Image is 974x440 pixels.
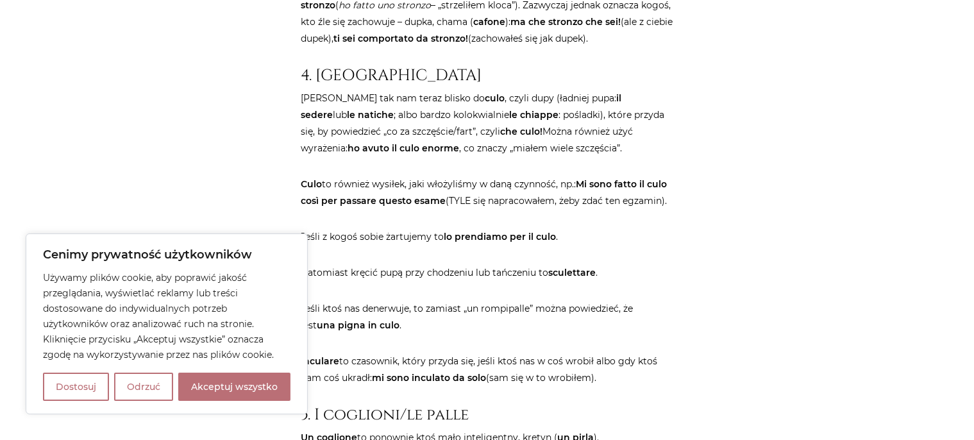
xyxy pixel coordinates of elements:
strong: ma che stronzo che sei! [511,16,621,28]
h3: 4. [GEOGRAPHIC_DATA] [301,66,673,85]
strong: cafone [474,16,506,28]
strong: ti sei comportato da stronzo! [334,33,469,44]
